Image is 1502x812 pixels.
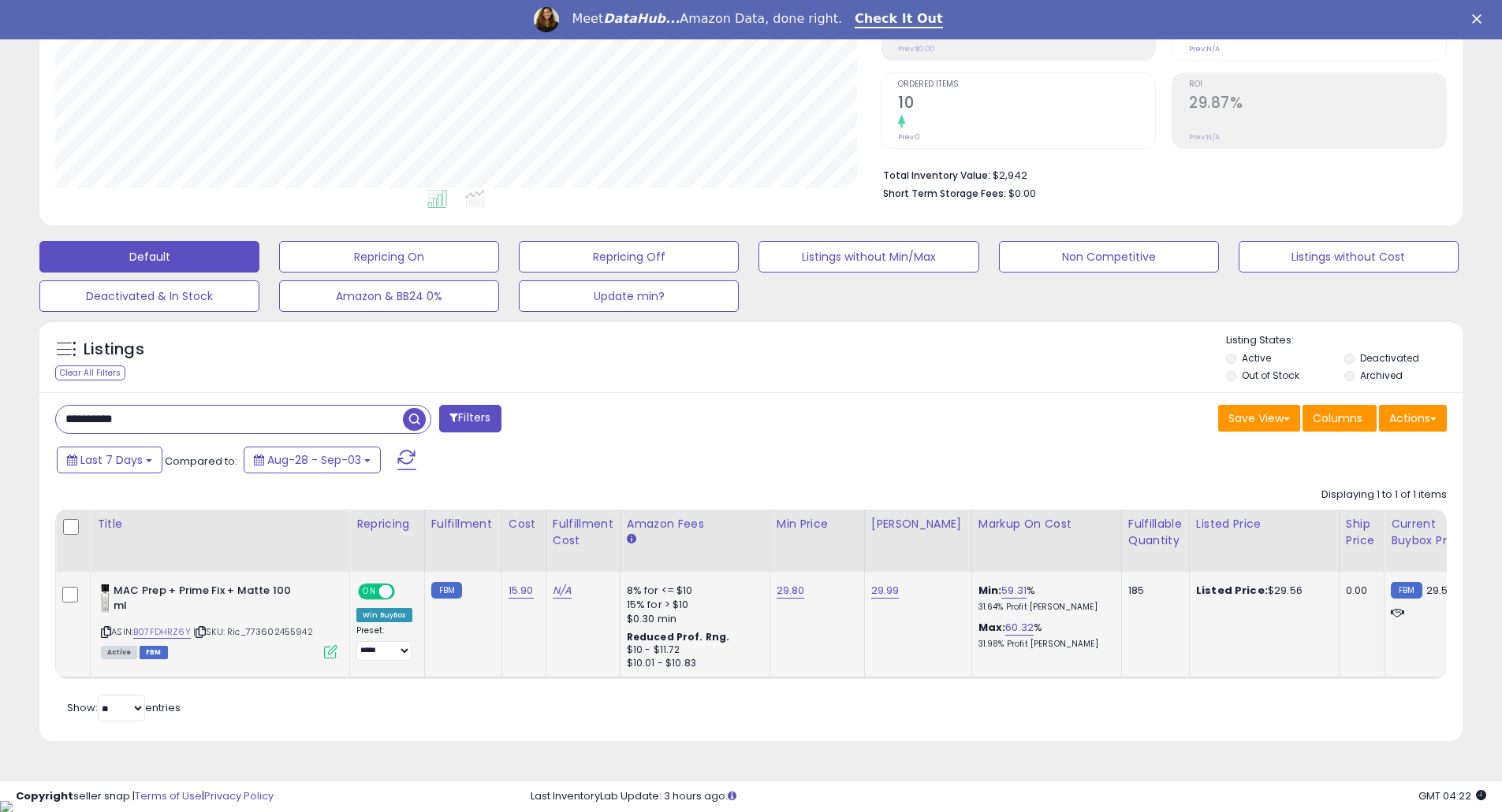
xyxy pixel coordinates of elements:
[758,241,978,273] button: Listings without Min/Max
[1242,369,1299,382] label: Out of Stock
[1391,582,1422,599] small: FBM
[356,625,412,661] div: Preset:
[1321,488,1447,502] div: Displaying 1 to 1 of 1 items
[204,788,274,803] a: Privacy Policy
[898,132,920,142] small: Prev: 0
[627,612,758,626] div: $0.30 min
[978,584,1109,613] div: %
[1218,405,1300,432] button: Save View
[1128,584,1177,598] div: 185
[1189,132,1220,142] small: Prev: N/A
[1313,410,1362,426] span: Columns
[572,11,842,27] div: Meet Amazon Data, done right.
[393,585,418,599] span: OFF
[80,452,143,468] span: Last 7 Days
[519,280,739,312] button: Update min?
[1346,516,1377,549] div: Ship Price
[999,241,1219,273] button: Non Competitive
[244,447,381,473] button: Aug-28 - Sep-03
[627,532,636,547] small: Amazon Fees.
[978,639,1109,650] p: 31.98% Profit [PERSON_NAME]
[431,582,462,599] small: FBM
[1189,80,1446,89] span: ROI
[114,584,305,617] b: MAC Prep + Prime Fix + Matte 100 ml
[627,516,763,532] div: Amazon Fees
[627,657,758,670] div: $10.01 - $10.83
[267,452,361,468] span: Aug-28 - Sep-03
[871,583,900,599] a: 29.99
[97,516,343,532] div: Title
[627,598,758,612] div: 15% for > $10
[855,11,943,28] a: Check It Out
[1472,14,1488,24] div: Close
[1189,94,1446,115] h2: 29.87%
[16,788,73,803] strong: Copyright
[1303,405,1377,432] button: Columns
[971,510,1121,572] th: The percentage added to the cost of goods (COGS) that forms the calculator for Min & Max prices.
[553,583,572,599] a: N/A
[55,365,125,380] div: Clear All Filters
[978,620,1006,635] b: Max:
[84,339,144,361] h5: Listings
[519,241,739,273] button: Repricing Off
[57,447,162,473] button: Last 7 Days
[603,11,680,26] i: DataHub...
[627,630,730,643] b: Reduced Prof. Rng.
[1379,405,1447,432] button: Actions
[1391,516,1472,549] div: Current Buybox Price
[531,789,1486,804] div: Last InventoryLab Update: 3 hours ago.
[553,516,613,549] div: Fulfillment Cost
[627,584,758,598] div: 8% for <= $10
[16,789,274,804] div: seller snap | |
[133,625,191,639] a: B07FDHRZ6Y
[898,94,1155,115] h2: 10
[978,621,1109,650] div: %
[1226,333,1463,348] p: Listing States:
[1196,584,1327,598] div: $29.56
[193,625,313,638] span: | SKU: Ric_773602455942
[1426,583,1455,598] span: 29.56
[978,516,1115,532] div: Markup on Cost
[165,454,237,469] span: Compared to:
[978,583,1002,598] b: Min:
[67,700,181,715] span: Show: entries
[509,516,539,532] div: Cost
[883,165,1435,184] li: $2,942
[439,405,501,432] button: Filters
[39,280,259,312] button: Deactivated & In Stock
[1005,620,1034,636] a: 60.32
[1239,241,1459,273] button: Listings without Cost
[1242,351,1271,365] label: Active
[1360,369,1403,382] label: Archived
[1196,583,1268,598] b: Listed Price:
[1008,186,1036,201] span: $0.00
[431,516,495,532] div: Fulfillment
[101,584,337,657] div: ASIN:
[1196,516,1332,532] div: Listed Price
[978,602,1109,613] p: 31.64% Profit [PERSON_NAME]
[509,583,534,599] a: 15.90
[279,280,499,312] button: Amazon & BB24 0%
[101,584,110,615] img: 21WZE4V-Z+L._SL40_.jpg
[883,169,990,182] b: Total Inventory Value:
[1418,788,1486,803] span: 2025-09-12 04:22 GMT
[140,646,168,659] span: FBM
[777,516,858,532] div: Min Price
[1346,584,1372,598] div: 0.00
[356,608,412,622] div: Win BuyBox
[356,516,418,532] div: Repricing
[101,646,137,659] span: All listings currently available for purchase on Amazon
[279,241,499,273] button: Repricing On
[777,583,805,599] a: 29.80
[883,187,1006,200] b: Short Term Storage Fees:
[135,788,202,803] a: Terms of Use
[627,643,758,657] div: $10 - $11.72
[1189,44,1220,54] small: Prev: N/A
[1001,583,1027,599] a: 59.31
[1360,351,1419,365] label: Deactivated
[871,516,965,532] div: [PERSON_NAME]
[1128,516,1183,549] div: Fulfillable Quantity
[534,7,559,32] img: Profile image for Georgie
[360,585,379,599] span: ON
[39,241,259,273] button: Default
